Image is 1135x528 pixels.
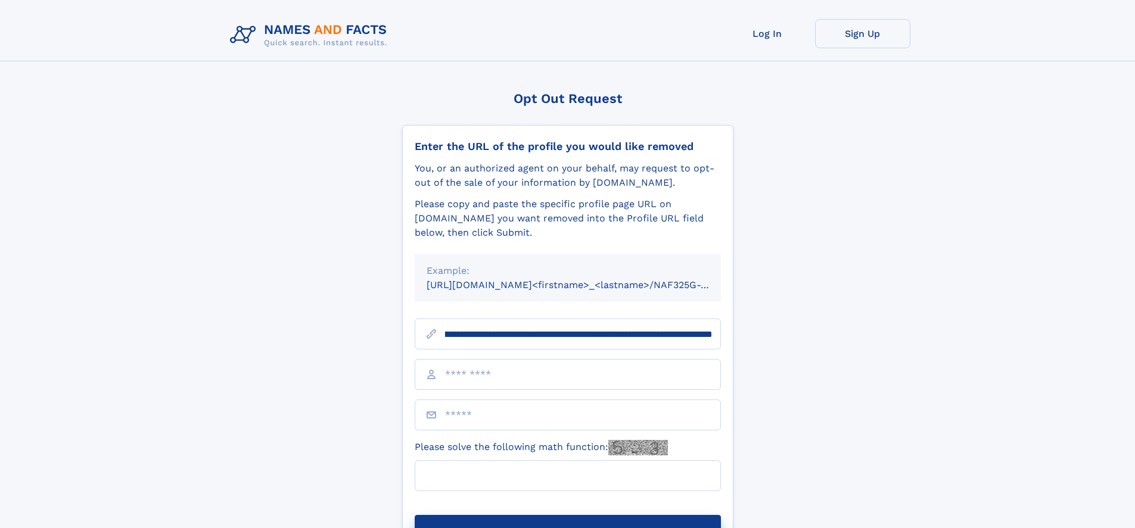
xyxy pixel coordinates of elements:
[415,197,721,240] div: Please copy and paste the specific profile page URL on [DOMAIN_NAME] you want removed into the Pr...
[427,279,744,290] small: [URL][DOMAIN_NAME]<firstname>_<lastname>/NAF325G-xxxxxxxx
[415,440,668,455] label: Please solve the following math function:
[415,161,721,190] div: You, or an authorized agent on your behalf, may request to opt-out of the sale of your informatio...
[427,264,709,278] div: Example:
[415,140,721,153] div: Enter the URL of the profile you would like removed
[720,19,815,48] a: Log In
[225,19,397,51] img: Logo Names and Facts
[402,91,733,106] div: Opt Out Request
[815,19,910,48] a: Sign Up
